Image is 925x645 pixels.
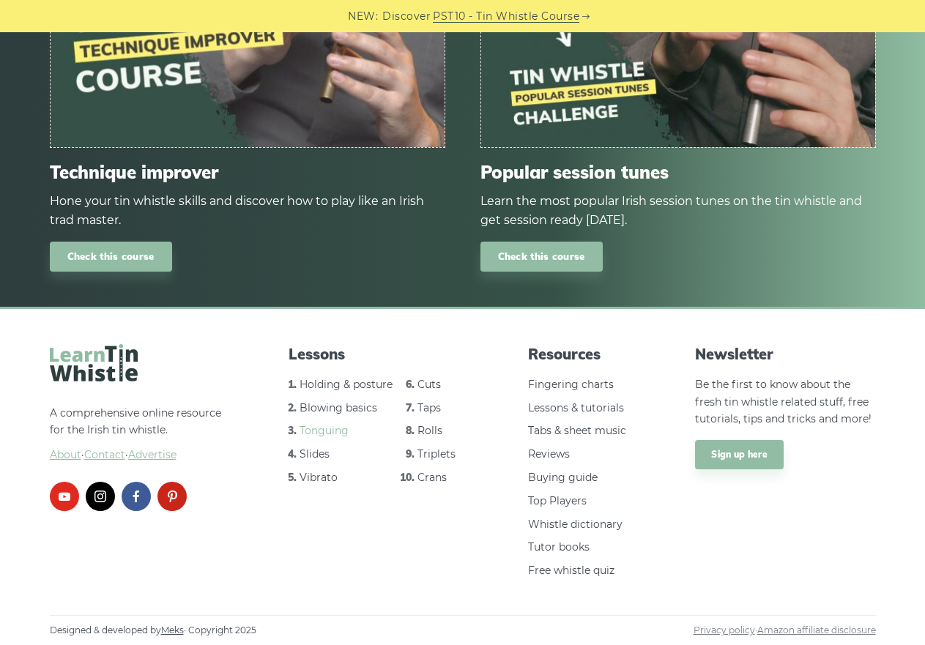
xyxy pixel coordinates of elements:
[122,482,151,511] a: facebook
[480,162,876,183] span: Popular session tunes
[528,424,626,437] a: Tabs & sheet music
[289,344,469,365] span: Lessons
[695,376,875,428] p: Be the first to know about the fresh tin whistle related stuff, free tutorials, tips and tricks a...
[694,625,755,635] a: Privacy policy
[50,448,81,461] a: About
[480,242,603,272] a: Check this course
[50,623,256,638] span: Designed & developed by · Copyright 2025
[128,448,177,461] span: Advertise
[528,494,587,507] a: Top Players
[50,482,79,511] a: youtube
[528,518,623,531] a: Whistle dictionary
[528,564,614,577] a: Free whistle quiz
[300,447,330,461] a: Slides
[417,401,441,414] a: Taps
[433,8,579,25] a: PST10 - Tin Whistle Course
[528,540,590,553] a: Tutor books
[417,378,441,391] a: Cuts
[695,440,784,469] a: Sign up here
[50,344,138,381] img: LearnTinWhistle.com
[417,424,442,437] a: Rolls
[695,344,875,365] span: Newsletter
[417,447,456,461] a: Triplets
[348,8,378,25] span: NEW:
[528,344,636,365] span: Resources
[417,471,447,484] a: Crans
[50,192,445,230] div: Hone your tin whistle skills and discover how to play like an Irish trad master.
[50,162,445,183] span: Technique improver
[161,625,184,635] a: Meks
[50,405,230,464] p: A comprehensive online resource for the Irish tin whistle.
[84,448,125,461] span: Contact
[528,471,598,484] a: Buying guide
[300,378,393,391] a: Holding & posture
[84,448,177,461] a: Contact·Advertise
[157,482,187,511] a: pinterest
[50,242,172,272] a: Check this course
[528,401,624,414] a: Lessons & tutorials
[86,482,115,511] a: instagram
[382,8,431,25] span: Discover
[528,447,570,461] a: Reviews
[300,401,377,414] a: Blowing basics
[528,378,614,391] a: Fingering charts
[300,424,349,437] a: Tonguing
[480,192,876,230] div: Learn the most popular Irish session tunes on the tin whistle and get session ready [DATE].
[694,623,876,638] span: ·
[757,625,876,635] a: Amazon affiliate disclosure
[50,447,230,464] span: ·
[300,471,338,484] a: Vibrato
